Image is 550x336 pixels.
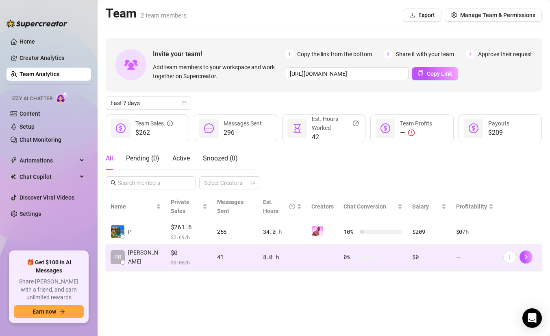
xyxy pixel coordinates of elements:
span: right [523,254,529,260]
button: Earn nowarrow-right [14,305,84,318]
span: info-circle [167,119,173,128]
div: $0 [412,253,446,261]
span: message [204,123,214,133]
a: Team Analytics [20,71,59,77]
span: $ 7.69 /h [171,233,207,241]
img: AI Chatter [56,92,68,103]
div: $209 [412,227,446,236]
span: 1 [285,50,294,59]
span: $0 [171,248,207,258]
span: Team Profits [400,120,432,127]
span: exclamation-circle [408,130,415,136]
span: setting [451,12,457,18]
button: Copy Link [412,67,458,80]
span: $ 0.00 /h [171,258,207,266]
div: 41 [217,253,253,261]
span: 3 [466,50,475,59]
span: Copy the link from the bottom [297,50,372,59]
span: Share [PERSON_NAME] with a friend, and earn unlimited rewards [14,278,84,302]
td: — [451,245,498,270]
span: 2 [384,50,393,59]
span: Invite your team! [153,49,285,59]
span: 🎁 Get $100 in AI Messages [14,259,84,275]
div: Team Sales [135,119,173,128]
div: 255 [217,227,253,236]
a: Settings [20,211,41,217]
span: question-circle [289,198,295,215]
span: 296 [224,128,262,138]
div: All [106,154,113,163]
input: Search members [118,178,185,187]
span: Chat Copilot [20,170,77,183]
span: P [128,227,132,236]
img: P [111,225,124,238]
div: 8.0 h [263,253,302,261]
span: Manage Team & Permissions [460,12,535,18]
span: Automations [20,154,77,167]
span: Messages Sent [224,120,262,127]
a: Chat Monitoring [20,136,61,143]
span: Name [111,202,154,211]
div: Pending ( 0 ) [126,154,159,163]
span: team [251,180,256,185]
a: Home [20,38,35,45]
span: $209 [488,128,509,138]
span: 10 % [343,227,357,236]
span: arrow-right [59,309,65,314]
span: search [111,180,116,186]
span: Messages Sent [217,199,243,214]
a: Creator Analytics [20,51,85,64]
div: Open Intercom Messenger [522,308,542,328]
span: Active [172,154,190,162]
span: PR [114,253,122,261]
span: Share it with your team [396,50,454,59]
span: Salary [412,203,429,210]
span: Snoozed ( 0 ) [203,154,238,162]
span: copy [418,70,424,76]
span: Add team members to your workspace and work together on Supercreator. [153,63,282,81]
div: Est. Hours [263,198,296,215]
a: Setup [20,123,35,130]
img: Priya [312,226,323,237]
span: $261.6 [171,222,207,232]
span: 0 % [343,253,357,261]
span: download [409,12,415,18]
img: Chat Copilot [11,174,16,180]
span: Payouts [488,120,509,127]
span: [PERSON_NAME] [128,248,161,266]
span: 42 [312,132,359,142]
div: — [400,128,432,138]
th: Name [106,194,166,219]
a: Content [20,110,40,117]
span: thunderbolt [11,157,17,164]
button: Manage Team & Permissions [445,9,542,22]
div: Est. Hours Worked [312,114,359,132]
span: $262 [135,128,173,138]
span: Private Sales [171,199,189,214]
button: Export [403,9,441,22]
span: more [507,254,513,260]
span: Izzy AI Chatter [11,95,52,103]
span: dollar-circle [380,123,390,133]
a: Discover Viral Videos [20,194,74,201]
span: Export [418,12,435,18]
div: 34.0 h [263,227,302,236]
span: Chat Conversion [343,203,386,210]
span: hourglass [292,123,302,133]
span: Approve their request [478,50,532,59]
span: Profitability [456,203,487,210]
img: logo-BBDzfeDw.svg [7,20,67,28]
span: Copy Link [427,70,452,77]
div: $0 /h [456,227,493,236]
span: calendar [182,101,187,105]
span: question-circle [353,114,359,132]
th: Creators [307,194,339,219]
span: Last 7 days [111,97,186,109]
span: 2 team members [141,12,187,19]
span: Earn now [33,308,56,315]
span: dollar-circle [116,123,126,133]
span: dollar-circle [469,123,478,133]
h2: Team [106,6,187,21]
